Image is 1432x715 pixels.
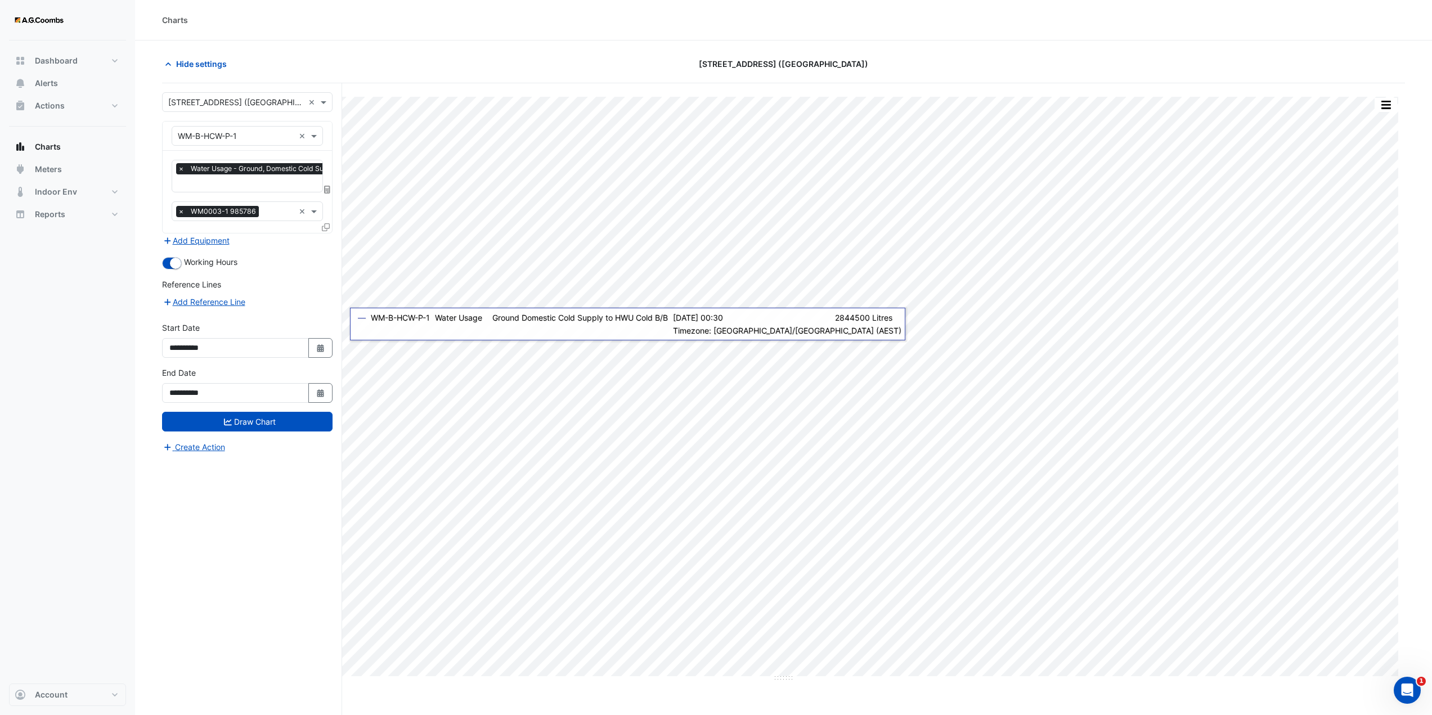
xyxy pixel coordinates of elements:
button: Alerts [9,72,126,95]
span: Charts [35,141,61,152]
app-icon: Indoor Env [15,186,26,197]
button: Create Action [162,440,226,453]
button: Indoor Env [9,181,126,203]
label: Reference Lines [162,278,221,290]
span: 1 [1417,677,1426,686]
span: Meters [35,164,62,175]
span: Choose Function [322,185,333,194]
label: Start Date [162,322,200,334]
button: Charts [9,136,126,158]
span: Clone Favourites and Tasks from this Equipment to other Equipment [322,222,330,232]
span: Actions [35,100,65,111]
span: Account [35,689,68,700]
app-icon: Meters [15,164,26,175]
span: Alerts [35,78,58,89]
img: Company Logo [14,9,64,32]
span: Working Hours [184,257,237,267]
span: × [176,163,186,174]
span: [STREET_ADDRESS] ([GEOGRAPHIC_DATA]) [699,58,868,70]
button: More Options [1375,98,1397,112]
label: End Date [162,367,196,379]
app-icon: Reports [15,209,26,220]
span: WM0003-1 985786 [188,206,259,217]
button: Hide settings [162,54,234,74]
span: Dashboard [35,55,78,66]
iframe: Intercom live chat [1394,677,1421,704]
button: Draw Chart [162,412,333,431]
span: Hide settings [176,58,227,70]
span: Water Usage - Ground, Domestic Cold Supply to HWU Cold B/B [188,163,396,174]
span: Indoor Env [35,186,77,197]
button: Reports [9,203,126,226]
fa-icon: Select Date [316,343,326,353]
fa-icon: Select Date [316,388,326,398]
button: Dashboard [9,50,126,72]
app-icon: Alerts [15,78,26,89]
button: Meters [9,158,126,181]
span: Clear [308,96,318,108]
span: Reports [35,209,65,220]
button: Account [9,683,126,706]
button: Actions [9,95,126,117]
span: × [176,206,186,217]
button: Add Equipment [162,234,230,247]
app-icon: Charts [15,141,26,152]
app-icon: Dashboard [15,55,26,66]
app-icon: Actions [15,100,26,111]
div: Charts [162,14,188,26]
span: Clear [299,130,308,142]
span: Clear [299,205,308,217]
button: Add Reference Line [162,295,246,308]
